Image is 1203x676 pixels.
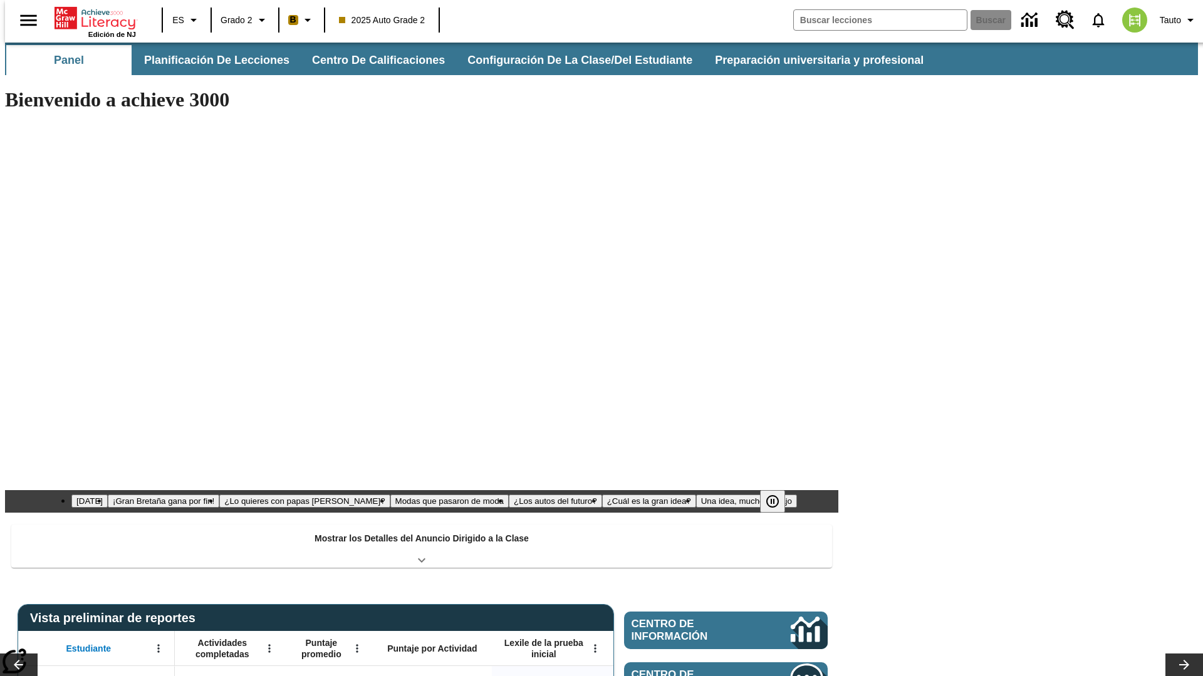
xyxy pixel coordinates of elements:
[1165,653,1203,676] button: Carrusel de lecciones, seguir
[1082,4,1115,36] a: Notificaciones
[315,532,529,545] p: Mostrar los Detalles del Anuncio Dirigido a la Clase
[624,612,828,649] a: Centro de información
[221,14,253,27] span: Grado 2
[216,9,274,31] button: Grado: Grado 2, Elige un grado
[1115,4,1155,36] button: Escoja un nuevo avatar
[6,45,132,75] button: Panel
[88,31,136,38] span: Edición de NJ
[55,6,136,31] a: Portada
[11,525,832,568] div: Mostrar los Detalles del Anuncio Dirigido a la Clase
[339,14,425,27] span: 2025 Auto Grade 2
[219,494,390,508] button: Diapositiva 3 ¿Lo quieres con papas fritas?
[457,45,702,75] button: Configuración de la clase/del estudiante
[283,9,320,31] button: Boost El color de la clase es anaranjado claro. Cambiar el color de la clase.
[172,14,184,27] span: ES
[134,45,299,75] button: Planificación de lecciones
[696,494,797,508] button: Diapositiva 7 Una idea, mucho trabajo
[290,12,296,28] span: B
[602,494,696,508] button: Diapositiva 6 ¿Cuál es la gran idea?
[1155,9,1203,31] button: Perfil/Configuración
[30,611,202,625] span: Vista preliminar de reportes
[390,494,509,508] button: Diapositiva 4 Modas que pasaron de moda
[167,9,207,31] button: Lenguaje: ES, Selecciona un idioma
[1048,3,1082,37] a: Centro de recursos, Se abrirá en una pestaña nueva.
[291,637,352,660] span: Puntaje promedio
[5,45,935,75] div: Subbarra de navegación
[1014,3,1048,38] a: Centro de información
[1160,14,1181,27] span: Tauto
[387,643,477,654] span: Puntaje por Actividad
[509,494,602,508] button: Diapositiva 5 ¿Los autos del futuro?
[71,494,108,508] button: Diapositiva 1 Día del Trabajo
[705,45,934,75] button: Preparación universitaria y profesional
[632,618,749,643] span: Centro de información
[55,4,136,38] div: Portada
[5,88,838,111] h1: Bienvenido a achieve 3000
[149,639,168,658] button: Abrir menú
[302,45,455,75] button: Centro de calificaciones
[760,490,798,513] div: Pausar
[108,494,219,508] button: Diapositiva 2 ¡Gran Bretaña gana por fin!
[348,639,367,658] button: Abrir menú
[10,2,47,39] button: Abrir el menú lateral
[794,10,967,30] input: Buscar campo
[260,639,279,658] button: Abrir menú
[1122,8,1147,33] img: avatar image
[5,43,1198,75] div: Subbarra de navegación
[586,639,605,658] button: Abrir menú
[760,490,785,513] button: Pausar
[181,637,264,660] span: Actividades completadas
[498,637,590,660] span: Lexile de la prueba inicial
[66,643,112,654] span: Estudiante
